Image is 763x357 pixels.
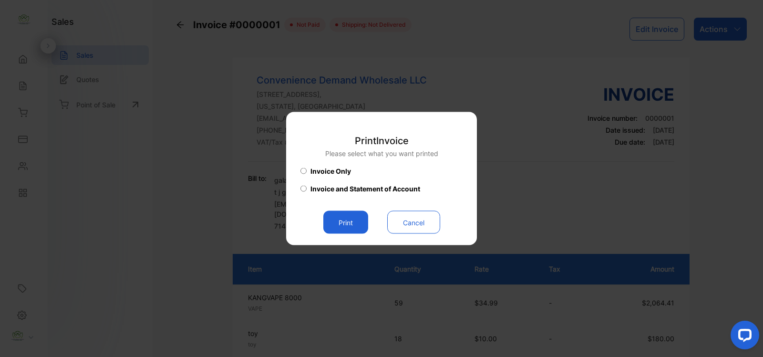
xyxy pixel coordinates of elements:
[310,166,351,176] span: Invoice Only
[325,148,438,158] p: Please select what you want printed
[723,317,763,357] iframe: LiveChat chat widget
[387,211,440,234] button: Cancel
[310,184,420,194] span: Invoice and Statement of Account
[325,134,438,148] p: Print Invoice
[323,211,368,234] button: Print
